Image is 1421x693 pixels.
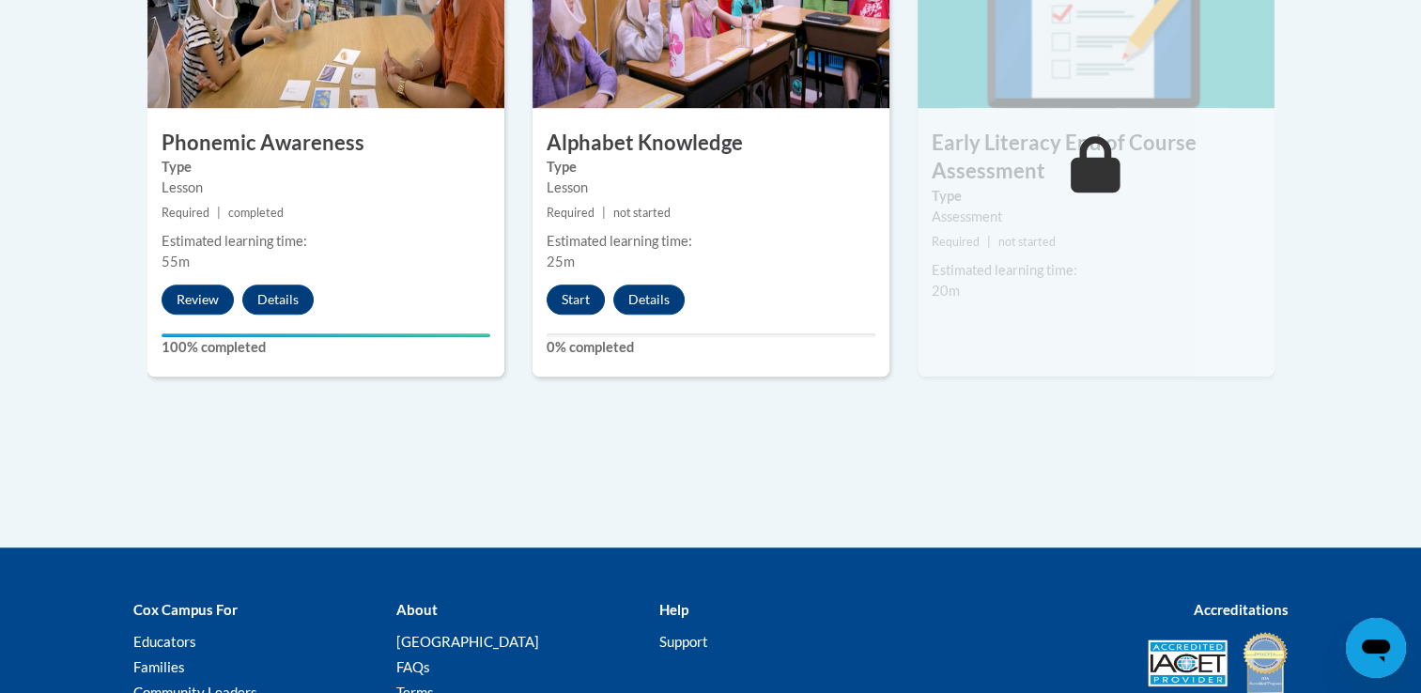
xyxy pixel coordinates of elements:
div: Estimated learning time: [162,231,490,252]
span: 20m [932,283,960,299]
span: 25m [547,254,575,269]
span: Required [162,206,209,220]
div: Estimated learning time: [547,231,875,252]
span: not started [998,235,1056,249]
a: Educators [133,633,196,650]
div: Your progress [162,333,490,337]
a: [GEOGRAPHIC_DATA] [395,633,538,650]
label: Type [162,157,490,177]
h3: Early Literacy End of Course Assessment [918,129,1274,187]
span: completed [228,206,284,220]
a: FAQs [395,658,429,675]
img: Accredited IACET® Provider [1148,639,1228,686]
span: | [987,235,991,249]
b: Accreditations [1194,601,1289,618]
span: not started [613,206,671,220]
div: Lesson [162,177,490,198]
label: 0% completed [547,337,875,358]
button: Start [547,285,605,315]
b: Cox Campus For [133,601,238,618]
span: Required [547,206,595,220]
button: Review [162,285,234,315]
span: Required [932,235,980,249]
label: Type [547,157,875,177]
span: | [602,206,606,220]
a: Families [133,658,185,675]
a: Support [658,633,707,650]
span: 55m [162,254,190,269]
button: Details [613,285,685,315]
div: Lesson [547,177,875,198]
label: Type [932,186,1260,207]
b: About [395,601,437,618]
div: Assessment [932,207,1260,227]
label: 100% completed [162,337,490,358]
iframe: Button to launch messaging window [1346,618,1406,678]
span: | [217,206,221,220]
button: Details [242,285,314,315]
b: Help [658,601,687,618]
div: Estimated learning time: [932,260,1260,281]
h3: Phonemic Awareness [147,129,504,158]
h3: Alphabet Knowledge [533,129,889,158]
